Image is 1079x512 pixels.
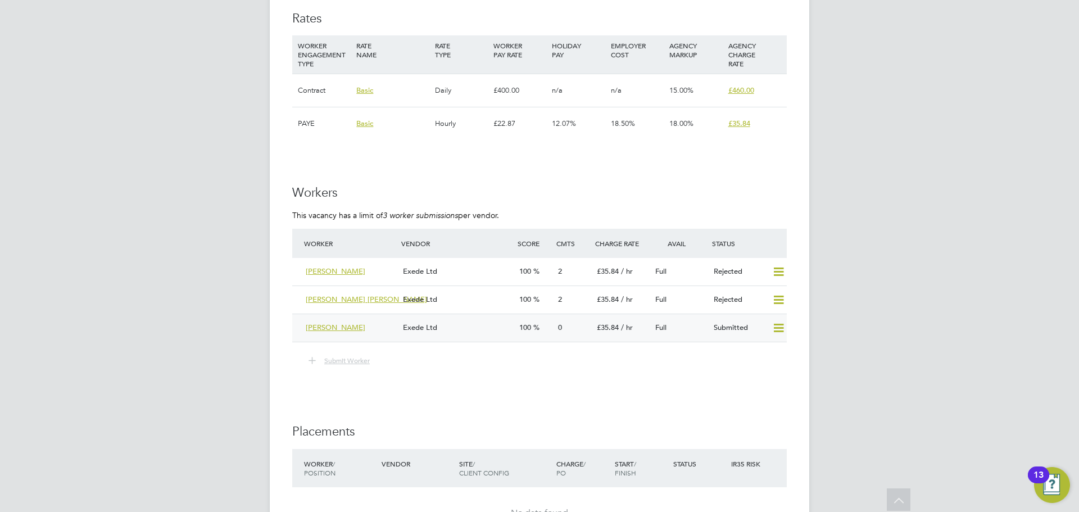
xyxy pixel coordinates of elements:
[519,323,531,332] span: 100
[403,294,437,304] span: Exede Ltd
[306,266,365,276] span: [PERSON_NAME]
[491,74,549,107] div: £400.00
[301,233,398,253] div: Worker
[554,233,592,253] div: Cmts
[301,454,379,483] div: Worker
[356,85,373,95] span: Basic
[669,85,693,95] span: 15.00%
[611,85,622,95] span: n/a
[611,119,635,128] span: 18.50%
[549,35,607,65] div: HOLIDAY PAY
[558,323,562,332] span: 0
[292,210,787,220] p: This vacancy has a limit of per vendor.
[432,107,491,140] div: Hourly
[306,294,427,304] span: [PERSON_NAME] [PERSON_NAME]
[292,424,787,440] h3: Placements
[558,266,562,276] span: 2
[356,119,373,128] span: Basic
[306,323,365,332] span: [PERSON_NAME]
[612,454,670,483] div: Start
[295,74,353,107] div: Contract
[709,319,768,337] div: Submitted
[554,454,612,483] div: Charge
[655,323,667,332] span: Full
[669,119,693,128] span: 18.00%
[432,74,491,107] div: Daily
[621,294,633,304] span: / hr
[709,291,768,309] div: Rejected
[324,356,370,365] span: Submit Worker
[670,454,729,474] div: Status
[728,85,754,95] span: £460.00
[592,233,651,253] div: Charge Rate
[519,266,531,276] span: 100
[456,454,554,483] div: Site
[292,11,787,27] h3: Rates
[621,323,633,332] span: / hr
[491,35,549,65] div: WORKER PAY RATE
[301,354,379,368] button: Submit Worker
[292,185,787,201] h3: Workers
[515,233,554,253] div: Score
[552,119,576,128] span: 12.07%
[709,262,768,281] div: Rejected
[728,454,767,474] div: IR35 Risk
[621,266,633,276] span: / hr
[726,35,784,74] div: AGENCY CHARGE RATE
[558,294,562,304] span: 2
[608,35,667,65] div: EMPLOYER COST
[403,323,437,332] span: Exede Ltd
[1033,475,1044,490] div: 13
[709,233,787,253] div: Status
[655,266,667,276] span: Full
[295,35,353,74] div: WORKER ENGAGEMENT TYPE
[597,323,619,332] span: £35.84
[491,107,549,140] div: £22.87
[655,294,667,304] span: Full
[295,107,353,140] div: PAYE
[1034,467,1070,503] button: Open Resource Center, 13 new notifications
[519,294,531,304] span: 100
[597,266,619,276] span: £35.84
[556,459,586,477] span: / PO
[459,459,509,477] span: / Client Config
[728,119,750,128] span: £35.84
[398,233,515,253] div: Vendor
[651,233,709,253] div: Avail
[552,85,563,95] span: n/a
[597,294,619,304] span: £35.84
[379,454,456,474] div: Vendor
[353,35,432,65] div: RATE NAME
[667,35,725,65] div: AGENCY MARKUP
[304,459,336,477] span: / Position
[403,266,437,276] span: Exede Ltd
[432,35,491,65] div: RATE TYPE
[383,210,458,220] em: 3 worker submissions
[615,459,636,477] span: / Finish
